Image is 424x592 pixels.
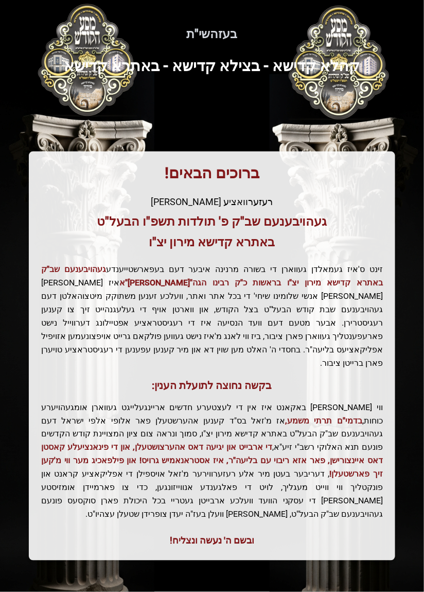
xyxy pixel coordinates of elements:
span: בדמי"ם תרתי משמע, [285,416,362,426]
p: זינט ס'איז געמאלדן געווארן די בשורה מרנינה איבער דעם בעפארשטייענדע איז [PERSON_NAME] [PERSON_NAME... [41,263,383,370]
h5: בעזהשי"ת [29,26,395,42]
h3: געהויבענעם שב"ק פ' תולדות תשפ"ו הבעל"ט [41,213,383,230]
h3: בקשה נחוצה לתועלת הענין: [41,378,383,393]
span: געהויבענעם שב"ק באתרא קדישא מירון יצ"ו בראשות כ"ק רבינו הגה"[PERSON_NAME]"א [41,264,383,287]
p: ווי [PERSON_NAME] באקאנט איז אין די לעצטערע חדשים אריינגעלייגט געווארן אומגעהויערע כוחות, אז מ'זא... [41,401,383,521]
h1: ברוכים הבאים! [41,164,383,182]
h3: באתרא קדישא מירון יצ"ו [41,234,383,250]
div: רעזערוואציע [PERSON_NAME] [41,195,383,209]
div: ובשם ה' נעשה ונצליח! [41,534,383,548]
span: די ארבייט און יגיעה דאס אהערצושטעלן, און די פינאנציעלע קאסטן דאס איינצורישן, פאר אזא ריבוי עם בלי... [41,443,383,479]
span: קהלא קדישא - בצילא קדישא - באתרא קדישא [64,57,360,75]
